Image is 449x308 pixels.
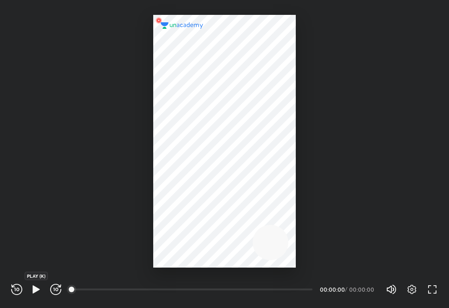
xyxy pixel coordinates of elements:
div: 00:00:00 [349,287,375,292]
img: wMgqJGBwKWe8AAAAABJRU5ErkJggg== [153,15,164,26]
div: 00:00:00 [320,287,343,292]
div: PLAY (K) [25,272,48,280]
img: logo.2a7e12a2.svg [161,22,203,29]
div: / [345,287,347,292]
